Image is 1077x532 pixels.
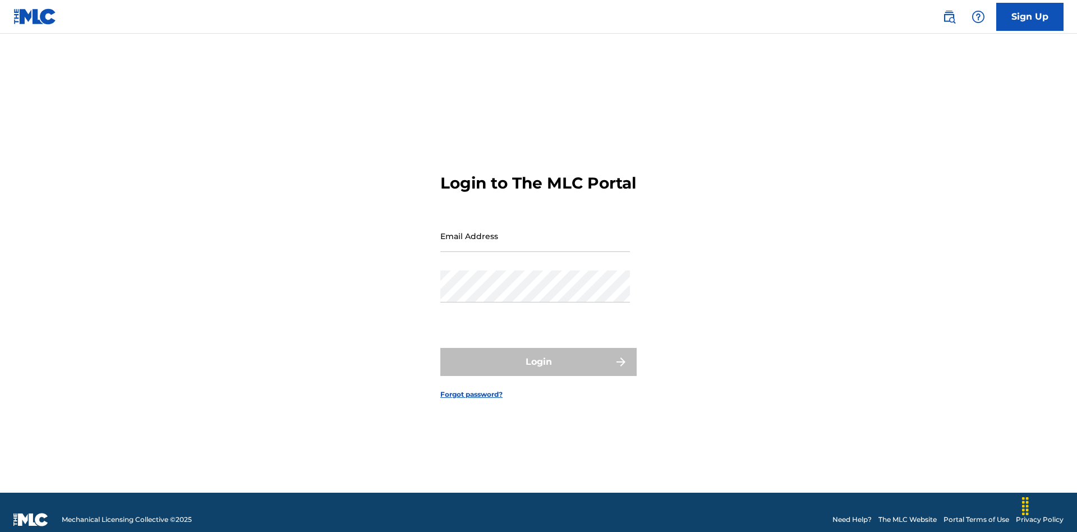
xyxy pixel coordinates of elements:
img: MLC Logo [13,8,57,25]
span: Mechanical Licensing Collective © 2025 [62,515,192,525]
iframe: Chat Widget [1021,478,1077,532]
a: Privacy Policy [1016,515,1064,525]
img: help [972,10,985,24]
div: Help [967,6,989,28]
a: Sign Up [996,3,1064,31]
a: Portal Terms of Use [943,515,1009,525]
div: Drag [1016,489,1034,523]
a: Need Help? [832,515,872,525]
a: Forgot password? [440,389,503,400]
a: The MLC Website [878,515,937,525]
img: search [942,10,956,24]
img: logo [13,513,48,526]
a: Public Search [938,6,960,28]
h3: Login to The MLC Portal [440,173,636,193]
